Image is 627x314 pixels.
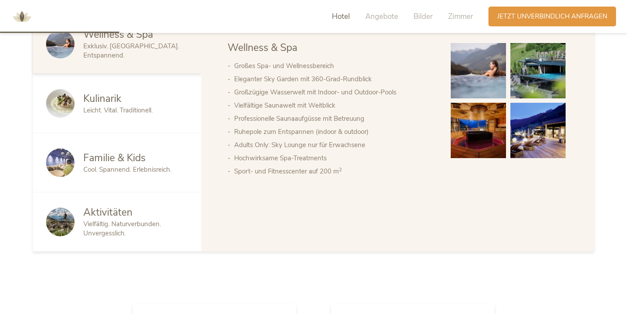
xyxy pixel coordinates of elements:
span: Wellness & Spa [228,41,297,54]
li: Eleganter Sky Garden mit 360-Grad-Rundblick [234,72,433,86]
sup: 2 [339,166,342,173]
span: Vielfältig. Naturverbunden. Unvergesslich. [83,220,161,238]
li: Professionelle Saunaaufgüsse mit Betreuung [234,112,433,125]
span: Familie & Kids [83,151,146,165]
span: Angebote [365,11,398,22]
span: Cool. Spannend. Erlebnisreich. [83,165,171,174]
span: Leicht. Vital. Traditionell. [83,106,153,115]
li: Großes Spa- und Wellnessbereich [234,59,433,72]
li: Großzügige Wasserwelt mit Indoor- und Outdoor-Pools [234,86,433,99]
span: Kulinarik [83,92,121,105]
span: Exklusiv. [GEOGRAPHIC_DATA]. Entspannend. [83,42,179,60]
li: Adults Only: Sky Lounge nur für Erwachsene [234,138,433,152]
span: Zimmer [448,11,473,22]
li: Vielfältige Saunawelt mit Weitblick [234,99,433,112]
img: AMONTI & LUNARIS Wellnessresort [9,4,35,30]
li: Sport- und Fitnesscenter auf 200 m [234,165,433,178]
a: AMONTI & LUNARIS Wellnessresort [9,13,35,19]
span: Wellness & Spa [83,28,153,41]
span: Hotel [332,11,350,22]
span: Aktivitäten [83,206,132,219]
li: Hochwirksame Spa-Treatments [234,152,433,165]
span: Jetzt unverbindlich anfragen [497,12,607,21]
span: Bilder [413,11,433,22]
li: Ruhepole zum Entspannen (indoor & outdoor) [234,125,433,138]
